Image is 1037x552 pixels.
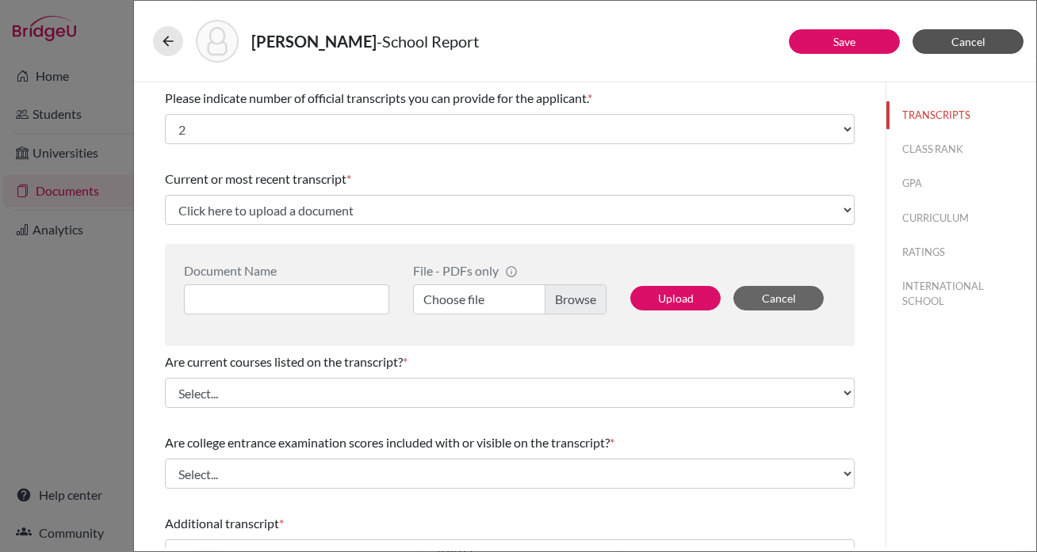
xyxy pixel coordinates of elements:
[886,135,1036,163] button: CLASS RANK
[733,286,824,310] button: Cancel
[184,263,389,278] div: Document Name
[886,204,1036,232] button: CURRICULUM
[630,286,721,310] button: Upload
[165,90,587,105] span: Please indicate number of official transcripts you can provide for the applicant.
[886,238,1036,266] button: RATINGS
[165,516,279,531] span: Additional transcript
[165,171,346,186] span: Current or most recent transcript
[505,265,518,278] span: info
[165,435,610,450] span: Are college entrance examination scores included with or visible on the transcript?
[886,272,1036,315] button: INTERNATIONAL SCHOOL
[413,284,607,314] label: Choose file
[377,32,479,51] span: - School Report
[886,169,1036,197] button: GPA
[251,32,377,51] strong: [PERSON_NAME]
[886,101,1036,129] button: TRANSCRIPTS
[413,263,607,278] div: File - PDFs only
[165,354,403,369] span: Are current courses listed on the transcript?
